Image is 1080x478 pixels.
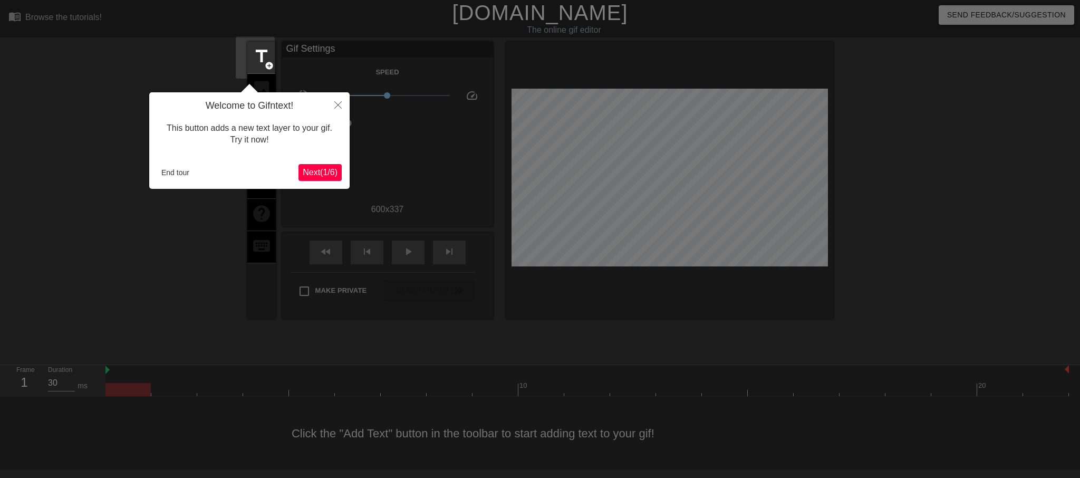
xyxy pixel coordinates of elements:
button: End tour [157,165,194,180]
h4: Welcome to Gifntext! [157,100,342,112]
span: Next ( 1 / 6 ) [303,168,337,177]
div: This button adds a new text layer to your gif. Try it now! [157,112,342,157]
button: Next [298,164,342,181]
button: Close [326,92,350,117]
